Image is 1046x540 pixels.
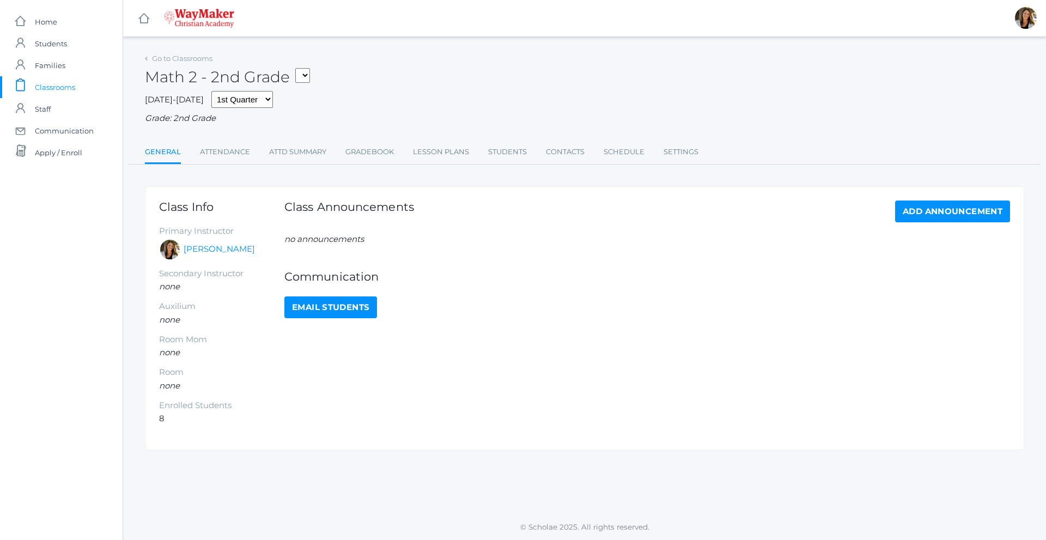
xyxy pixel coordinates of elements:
h5: Auxilium [159,302,284,311]
h2: Math 2 - 2nd Grade [145,69,310,86]
h1: Class Announcements [284,201,414,220]
span: Communication [35,120,94,142]
div: Amber Farnes [159,239,181,260]
span: Staff [35,98,51,120]
a: Settings [664,141,698,163]
a: Go to Classrooms [152,54,212,63]
h5: Enrolled Students [159,401,284,410]
span: Apply / Enroll [35,142,82,163]
a: General [145,141,181,165]
a: Attd Summary [269,141,326,163]
h1: Communication [284,270,1010,283]
div: Grade: 2nd Grade [145,112,1024,125]
em: none [159,281,180,292]
a: Students [488,141,527,163]
a: Schedule [604,141,644,163]
div: Amber Farnes [1015,7,1037,29]
a: Attendance [200,141,250,163]
a: Email Students [284,296,377,318]
span: Classrooms [35,76,75,98]
span: [DATE]-[DATE] [145,94,204,105]
em: none [159,347,180,357]
a: Add Announcement [895,201,1010,222]
a: Gradebook [345,141,394,163]
a: Lesson Plans [413,141,469,163]
a: Contacts [546,141,585,163]
em: none [159,380,180,391]
span: Students [35,33,67,54]
em: none [159,314,180,325]
img: 4_waymaker-logo-stack-white.png [164,9,234,28]
span: Families [35,54,65,76]
h5: Room [159,368,284,377]
em: no announcements [284,234,364,244]
h5: Room Mom [159,335,284,344]
span: Home [35,11,57,33]
a: [PERSON_NAME] [184,243,255,256]
li: 8 [159,412,284,425]
p: © Scholae 2025. All rights reserved. [123,521,1046,532]
h5: Secondary Instructor [159,269,284,278]
h5: Primary Instructor [159,227,284,236]
h1: Class Info [159,201,284,213]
